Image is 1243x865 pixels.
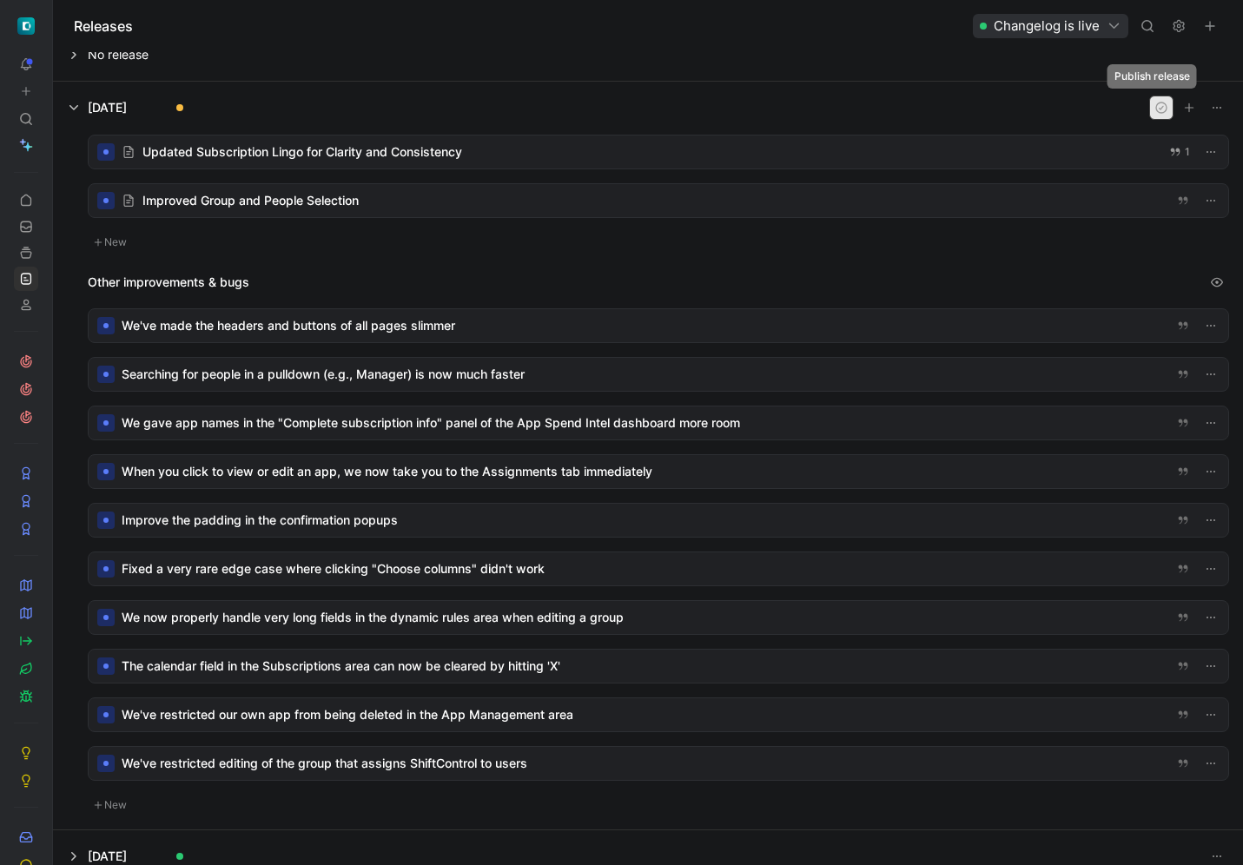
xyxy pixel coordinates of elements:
[88,232,133,253] button: New
[1166,142,1193,162] button: 1
[74,16,133,36] h1: Releases
[973,14,1128,38] button: Changelog is live
[14,14,38,38] button: ShiftControl
[88,270,1229,294] div: Other improvements & bugs
[1185,147,1190,157] span: 1
[88,795,133,815] button: New
[17,17,35,35] img: ShiftControl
